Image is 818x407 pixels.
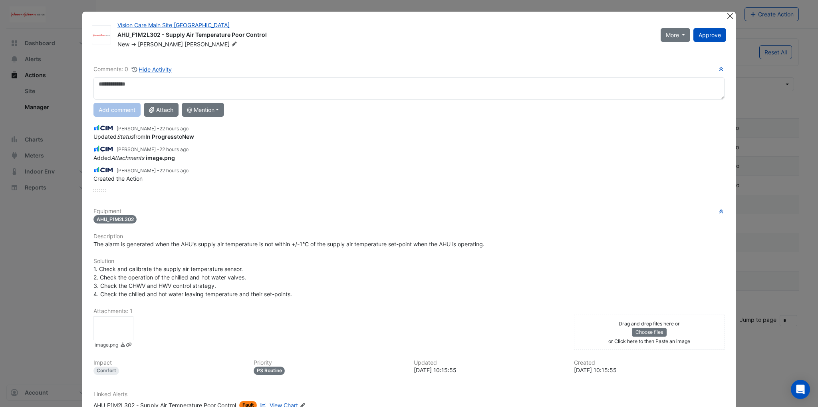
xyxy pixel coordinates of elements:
h6: Priority [254,359,404,366]
em: Attachments [111,154,144,161]
button: Approve [693,28,726,42]
small: image.png [95,341,118,350]
h6: Impact [93,359,244,366]
div: [DATE] 10:15:55 [574,366,725,374]
h6: Solution [93,258,725,265]
div: Comments: 0 [93,65,173,74]
img: CIM [93,124,113,132]
span: New [117,41,129,48]
h6: Equipment [93,208,725,215]
div: [DATE] 10:15:55 [414,366,564,374]
em: Status [117,133,133,140]
strong: In Progress [145,133,177,140]
small: or Click here to then Paste an image [608,338,690,344]
span: Created the Action [93,175,143,182]
strong: New [182,133,194,140]
div: AHU_F1M2L302 - Supply Air Temperature Poor Control [117,31,651,40]
span: AHU_F1M2L302 [93,215,137,223]
small: Drag and drop files here or [619,321,680,327]
h6: Attachments: 1 [93,308,725,315]
strong: image.png [146,154,175,161]
div: P3 Routine [254,367,285,375]
span: Updated from to [93,133,194,140]
small: [PERSON_NAME] - [117,167,189,174]
a: Copy link to clipboard [126,341,132,350]
img: CIM [93,166,113,174]
span: 2025-09-22 10:15:55 [159,168,189,174]
h6: Created [574,359,725,366]
span: Added [93,154,175,161]
span: 2025-09-22 10:16:44 [159,146,189,152]
span: 1. Check and calibrate the supply air temperature sensor. 2. Check the operation of the chilled a... [93,265,292,297]
h6: Description [93,233,725,240]
span: 2025-09-22 10:16:50 [159,126,189,132]
h6: Updated [414,359,564,366]
span: Approve [699,32,721,38]
span: [PERSON_NAME] [138,41,183,48]
button: Hide Activity [131,65,173,74]
span: More [666,31,679,39]
img: CIM [93,144,113,153]
span: [PERSON_NAME] [185,40,239,48]
span: The alarm is generated when the AHU's supply air temperature is not within +/-1°C of the supply a... [93,241,484,247]
a: Download [120,341,126,350]
button: Close [726,12,734,20]
div: image.png [93,316,133,340]
small: [PERSON_NAME] - [117,146,189,153]
a: Vision Care Main Site [GEOGRAPHIC_DATA] [117,22,230,28]
h6: Linked Alerts [93,391,725,398]
button: Attach [144,103,179,117]
button: Choose files [632,328,667,337]
small: [PERSON_NAME] - [117,125,189,132]
span: -> [131,41,136,48]
button: @ Mention [182,103,224,117]
div: Comfort [93,367,119,375]
div: Open Intercom Messenger [791,380,810,399]
button: More [661,28,691,42]
img: JnJ Vision Care [92,31,111,39]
